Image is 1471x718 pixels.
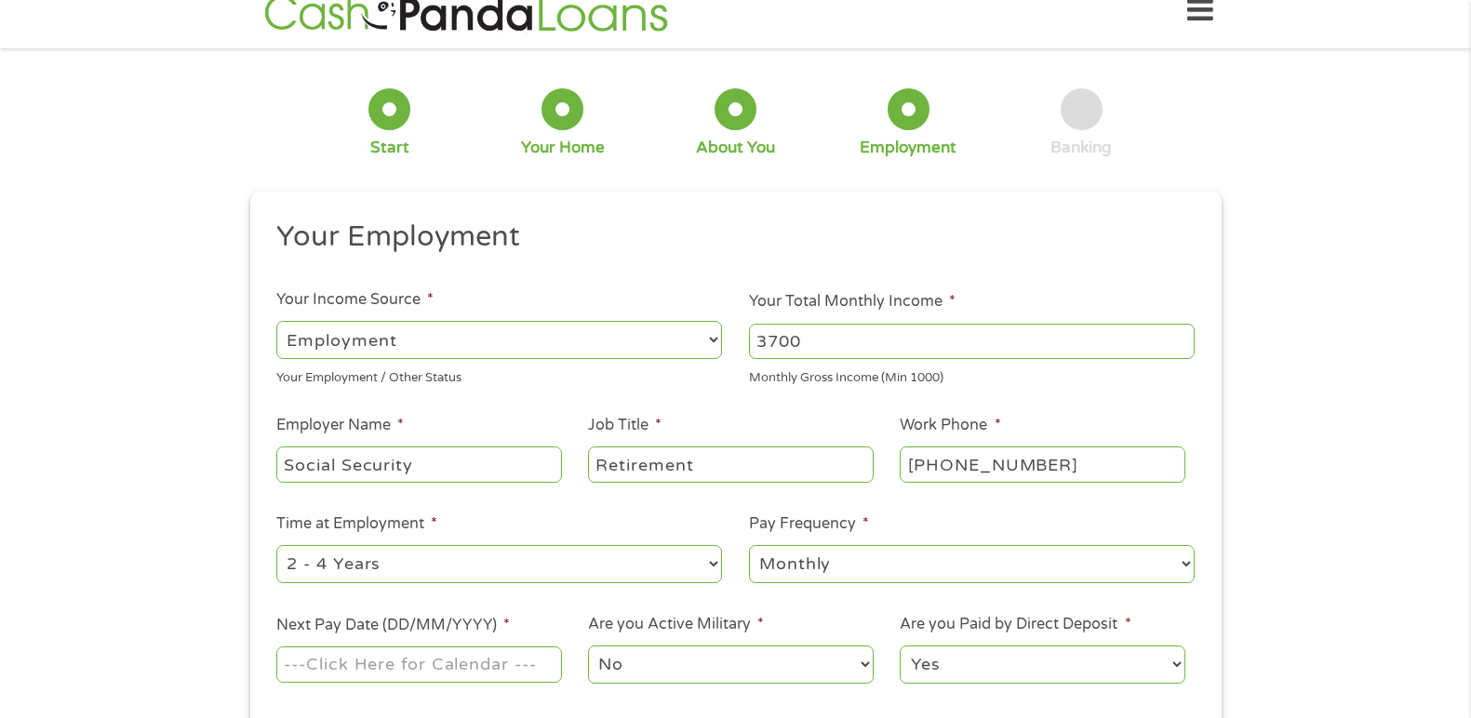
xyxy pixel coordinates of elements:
input: ---Click Here for Calendar --- [276,646,561,682]
div: Monthly Gross Income (Min 1000) [749,363,1195,388]
label: Job Title [588,416,662,435]
div: About You [696,138,775,158]
div: Your Home [521,138,605,158]
div: Your Employment / Other Status [276,363,722,388]
div: Start [370,138,409,158]
label: Are you Active Military [588,615,764,634]
h2: Your Employment [276,219,1181,256]
label: Employer Name [276,416,404,435]
div: Banking [1050,138,1112,158]
input: 1800 [749,324,1195,359]
input: Cashier [588,446,873,482]
label: Are you Paid by Direct Deposit [900,615,1130,634]
div: Employment [860,138,956,158]
label: Work Phone [900,416,1000,435]
label: Pay Frequency [749,514,869,534]
label: Next Pay Date (DD/MM/YYYY) [276,616,510,635]
label: Your Income Source [276,290,434,310]
input: Walmart [276,446,561,482]
label: Your Total Monthly Income [749,292,956,312]
label: Time at Employment [276,514,437,534]
input: (231) 754-4010 [900,446,1184,482]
